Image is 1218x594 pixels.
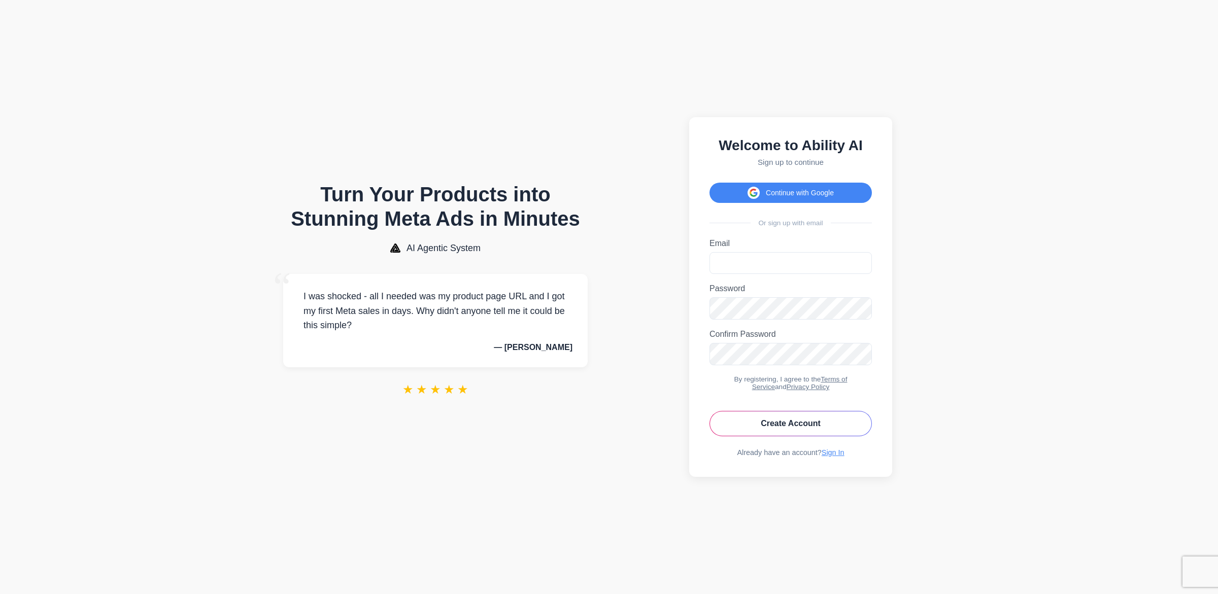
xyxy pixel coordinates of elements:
span: ★ [402,382,414,397]
label: Email [709,239,872,248]
h1: Turn Your Products into Stunning Meta Ads in Minutes [283,182,588,231]
div: By registering, I agree to the and [709,375,872,391]
label: Password [709,284,872,293]
div: Or sign up with email [709,219,872,227]
a: Terms of Service [752,375,848,391]
span: “ [273,264,291,310]
h2: Welcome to Ability AI [709,137,872,154]
img: AI Agentic System Logo [390,243,400,253]
span: ★ [430,382,441,397]
span: ★ [444,382,455,397]
div: Already have an account? [709,448,872,457]
span: ★ [457,382,468,397]
span: AI Agentic System [407,243,481,254]
button: Continue with Google [709,183,872,203]
a: Privacy Policy [787,383,830,391]
label: Confirm Password [709,330,872,339]
span: ★ [416,382,427,397]
p: I was shocked - all I needed was my product page URL and I got my first Meta sales in days. Why d... [298,289,572,333]
p: — [PERSON_NAME] [298,343,572,352]
button: Create Account [709,411,872,436]
p: Sign up to continue [709,158,872,166]
a: Sign In [822,448,844,457]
